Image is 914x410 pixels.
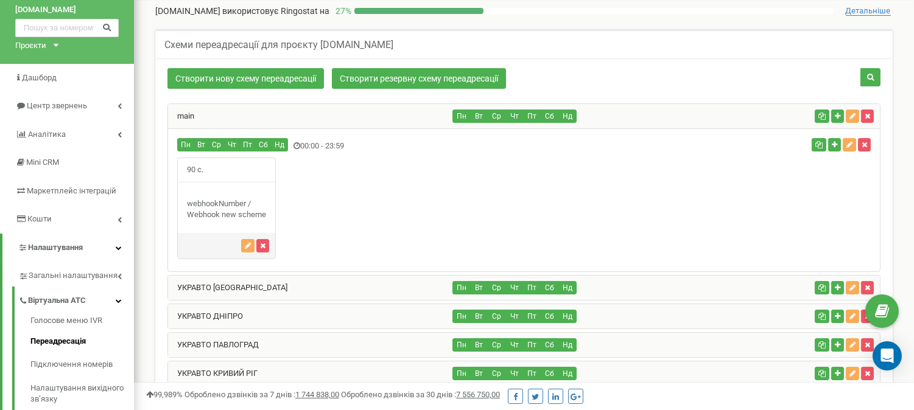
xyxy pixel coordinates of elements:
a: УКРАВТО [GEOGRAPHIC_DATA] [168,283,287,292]
a: УКРАВТО КРИВИЙ РІГ [168,369,258,378]
button: Пн [452,338,471,352]
p: [DOMAIN_NAME] [155,5,329,17]
button: Пн [452,310,471,323]
span: Аналiтика [28,130,66,139]
button: Нд [558,367,577,380]
a: Голосове меню IVR [30,315,134,330]
span: Маркетплейс інтеграцій [27,186,116,195]
p: 27 % [329,5,354,17]
button: Вт [470,281,488,294]
button: Чт [505,310,524,323]
button: Сб [541,310,559,323]
button: Вт [470,310,488,323]
span: використовує Ringostat на [222,6,329,16]
button: Пошук схеми переадресації [860,68,881,86]
button: Сб [541,338,559,352]
button: Пн [452,109,471,123]
h5: Схеми переадресації для проєкту [DOMAIN_NAME] [164,40,393,50]
span: Mini CRM [26,158,59,167]
div: Проєкти [15,40,46,52]
a: Віртуальна АТС [18,287,134,311]
button: Пт [523,338,541,352]
button: Вт [470,109,488,123]
button: Чт [505,109,524,123]
button: Нд [558,281,577,294]
button: Нд [558,109,577,123]
a: Переадресація [30,330,134,353]
a: Налаштування [2,234,134,262]
button: Чт [505,338,524,352]
button: Сб [541,367,559,380]
button: Пн [452,281,471,294]
a: Підключення номерів [30,353,134,377]
button: Чт [505,367,524,380]
u: 1 744 838,00 [295,390,339,399]
span: Кошти [27,214,52,223]
button: Чт [505,281,524,294]
span: Оброблено дзвінків за 30 днів : [341,390,500,399]
a: УКРАВТО ПАВЛОГРАД [168,340,259,349]
button: Пт [523,310,541,323]
button: Ср [488,367,506,380]
span: 99,989% [146,390,183,399]
a: УКРАВТО ДНІПРО [168,311,243,321]
span: Дашборд [22,73,57,82]
button: Нд [558,310,577,323]
button: Ср [488,338,506,352]
button: Пт [523,281,541,294]
span: Віртуальна АТС [28,295,86,307]
button: Ср [488,109,506,123]
input: Пошук за номером [15,19,119,37]
a: main [168,111,194,120]
button: Ср [488,281,506,294]
a: Загальні налаштування [18,262,134,287]
button: Пн [177,138,194,151]
button: Нд [558,338,577,352]
button: Чт [224,138,240,151]
button: Пн [452,367,471,380]
span: Центр звернень [27,101,87,110]
button: Сб [541,281,559,294]
button: Сб [541,109,559,123]
a: Створити резервну схему переадресації [332,68,506,89]
span: Загальні налаштування [29,270,118,282]
button: Пт [523,109,541,123]
button: Ср [208,138,225,151]
div: 00:00 - 23:59 [168,138,642,155]
span: Оброблено дзвінків за 7 днів : [185,390,339,399]
div: webhookNumber / Webhook new scheme [178,198,275,221]
a: Створити нову схему переадресації [167,68,324,89]
a: [DOMAIN_NAME] [15,4,119,16]
span: 90 с. [178,158,213,182]
button: Сб [255,138,272,151]
button: Нд [271,138,288,151]
button: Вт [194,138,209,151]
button: Ср [488,310,506,323]
button: Пт [523,367,541,380]
u: 7 556 750,00 [456,390,500,399]
div: Open Intercom Messenger [873,341,902,370]
span: Налаштування [28,243,83,252]
span: Детальніше [846,6,891,16]
button: Вт [470,367,488,380]
button: Пт [239,138,256,151]
button: Вт [470,338,488,352]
